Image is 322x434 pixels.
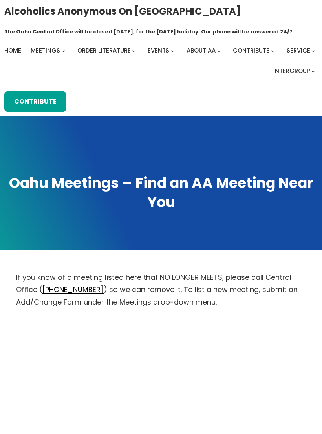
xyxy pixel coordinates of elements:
[62,49,65,53] button: Meetings submenu
[273,66,310,77] a: Intergroup
[187,45,216,56] a: About AA
[233,46,269,55] span: Contribute
[311,69,315,73] button: Intergroup submenu
[233,45,269,56] a: Contribute
[148,46,169,55] span: Events
[148,45,169,56] a: Events
[187,46,216,55] span: About AA
[4,45,318,77] nav: Intergroup
[77,46,131,55] span: Order Literature
[271,49,274,53] button: Contribute submenu
[7,174,315,212] h1: Oahu Meetings – Find an AA Meeting Near You
[132,49,135,53] button: Order Literature submenu
[4,28,294,36] h1: The Oahu Central Office will be closed [DATE], for the [DATE] holiday. Our phone will be answered...
[287,45,310,56] a: Service
[273,67,310,75] span: Intergroup
[217,49,221,53] button: About AA submenu
[311,49,315,53] button: Service submenu
[4,46,21,55] span: Home
[42,284,104,294] a: [PHONE_NUMBER]
[4,91,66,112] a: Contribute
[171,49,174,53] button: Events submenu
[4,45,21,56] a: Home
[287,46,310,55] span: Service
[4,3,241,20] a: Alcoholics Anonymous on [GEOGRAPHIC_DATA]
[16,271,306,308] p: If you know of a meeting listed here that NO LONGER MEETS, please call Central Office ( ) so we c...
[31,45,60,56] a: Meetings
[31,46,60,55] span: Meetings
